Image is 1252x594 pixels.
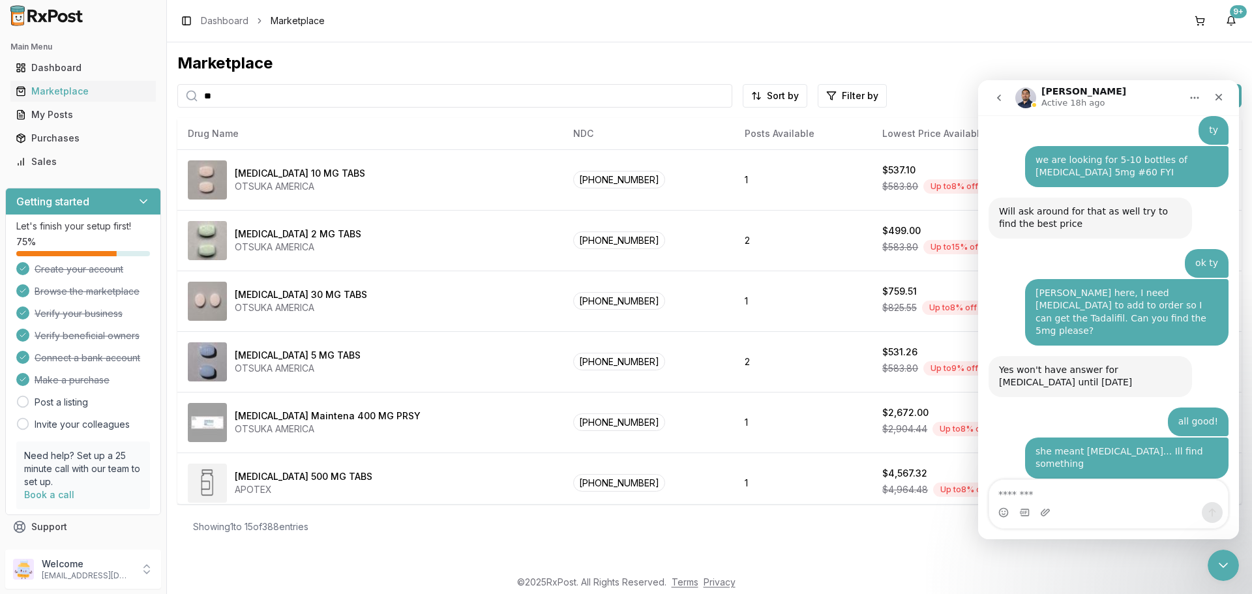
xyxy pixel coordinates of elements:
[188,464,227,503] img: Abiraterone Acetate 500 MG TABS
[882,241,918,254] span: $583.80
[922,301,984,315] div: Up to 8 % off
[882,346,917,359] div: $531.26
[10,80,156,103] a: Marketplace
[16,155,151,168] div: Sales
[5,57,161,78] button: Dashboard
[882,483,928,496] span: $4,964.48
[235,301,367,314] div: OTSUKA AMERICA
[563,118,734,149] th: NDC
[672,576,698,587] a: Terms
[35,374,110,387] span: Make a purchase
[235,241,361,254] div: OTSUKA AMERICA
[734,118,872,149] th: Posts Available
[734,392,872,453] td: 1
[193,520,308,533] div: Showing 1 to 15 of 388 entries
[734,210,872,271] td: 2
[177,118,563,149] th: Drug Name
[201,14,325,27] nav: breadcrumb
[5,539,161,562] button: Feedback
[932,422,994,436] div: Up to 8 % off
[24,489,74,500] a: Book a call
[5,104,161,125] button: My Posts
[235,228,361,241] div: [MEDICAL_DATA] 2 MG TABS
[872,118,1079,149] th: Lowest Price Available
[923,240,989,254] div: Up to 15 % off
[573,171,665,188] span: [PHONE_NUMBER]
[16,194,89,209] h3: Getting started
[573,231,665,249] span: [PHONE_NUMBER]
[1230,5,1247,18] div: 9+
[978,80,1239,539] iframe: Intercom live chat
[882,180,918,193] span: $583.80
[573,292,665,310] span: [PHONE_NUMBER]
[235,288,367,301] div: [MEDICAL_DATA] 30 MG TABS
[5,81,161,102] button: Marketplace
[5,515,161,539] button: Support
[10,42,156,52] h2: Main Menu
[5,151,161,172] button: Sales
[235,423,421,436] div: OTSUKA AMERICA
[42,571,132,581] p: [EMAIL_ADDRESS][DOMAIN_NAME]
[882,301,917,314] span: $825.55
[1208,550,1239,581] iframe: Intercom live chat
[734,331,872,392] td: 2
[35,396,88,409] a: Post a listing
[24,449,142,488] p: Need help? Set up a 25 minute call with our team to set up.
[734,271,872,331] td: 1
[923,361,985,376] div: Up to 9 % off
[271,14,325,27] span: Marketplace
[188,403,227,442] img: Abilify Maintena 400 MG PRSY
[882,406,929,419] div: $2,672.00
[16,220,150,233] p: Let's finish your setup first!
[235,167,365,180] div: [MEDICAL_DATA] 10 MG TABS
[5,5,89,26] img: RxPost Logo
[35,351,140,364] span: Connect a bank account
[734,453,872,513] td: 1
[16,61,151,74] div: Dashboard
[923,179,985,194] div: Up to 8 % off
[10,126,156,150] a: Purchases
[16,85,151,98] div: Marketplace
[16,235,36,248] span: 75 %
[201,14,248,27] a: Dashboard
[235,180,365,193] div: OTSUKA AMERICA
[35,285,140,298] span: Browse the marketplace
[13,559,34,580] img: User avatar
[882,467,927,480] div: $4,567.32
[10,150,156,173] a: Sales
[573,353,665,370] span: [PHONE_NUMBER]
[882,362,918,375] span: $583.80
[188,342,227,381] img: Abilify 5 MG TABS
[235,362,361,375] div: OTSUKA AMERICA
[10,103,156,126] a: My Posts
[573,413,665,431] span: [PHONE_NUMBER]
